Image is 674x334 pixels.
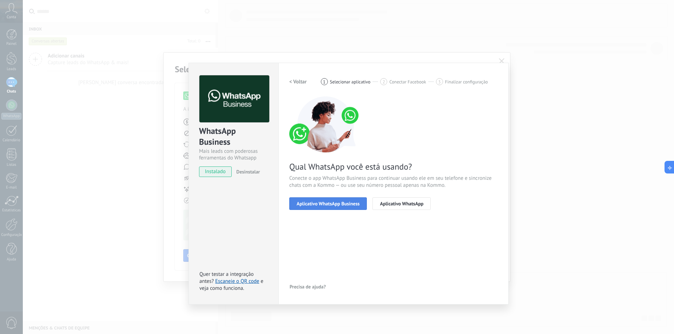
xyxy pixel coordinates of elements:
[389,79,426,84] span: Conectar Facebook
[289,75,307,88] button: < Voltar
[289,161,498,172] span: Qual WhatsApp você está usando?
[323,79,325,85] span: 1
[289,281,326,292] button: Precisa de ajuda?
[199,148,268,161] div: Mais leads com poderosas ferramentas do Whatsapp
[289,79,307,85] h2: < Voltar
[383,79,385,85] span: 2
[380,201,423,206] span: Aplicativo WhatsApp
[233,166,260,177] button: Desinstalar
[297,201,359,206] span: Aplicativo WhatsApp Business
[289,96,363,152] img: connect number
[372,197,431,210] button: Aplicativo WhatsApp
[199,166,231,177] span: instalado
[199,75,269,123] img: logo_main.png
[445,79,488,84] span: Finalizar configuração
[215,278,259,285] a: Escaneie o QR code
[236,169,260,175] span: Desinstalar
[199,271,253,285] span: Quer testar a integração antes?
[289,197,367,210] button: Aplicativo WhatsApp Business
[199,278,263,292] span: e veja como funciona.
[290,284,326,289] span: Precisa de ajuda?
[199,125,268,148] div: WhatsApp Business
[438,79,441,85] span: 3
[289,175,498,189] span: Conecte o app WhatsApp Business para continuar usando ele em seu telefone e sincronize chats com ...
[330,79,371,84] span: Selecionar aplicativo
